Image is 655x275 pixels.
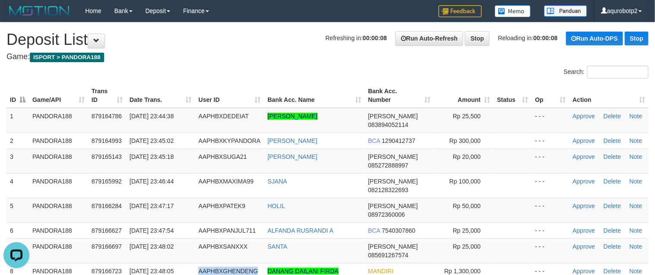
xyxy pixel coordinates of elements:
a: Delete [604,178,621,185]
a: Note [630,153,642,160]
span: ISPORT > PANDORA188 [30,53,104,62]
a: Note [630,243,642,250]
label: Search: [564,66,649,79]
a: Note [630,227,642,234]
span: Copy 083894052114 to clipboard [368,121,408,128]
td: PANDORA188 [29,149,88,173]
span: [PERSON_NAME] [368,113,418,120]
a: Note [630,202,642,209]
span: [PERSON_NAME] [368,153,418,160]
a: Approve [572,243,595,250]
a: [PERSON_NAME] [267,137,317,144]
td: PANDORA188 [29,173,88,198]
span: Copy 7540307860 to clipboard [382,227,416,234]
a: Note [630,178,642,185]
a: Delete [604,227,621,234]
span: AAPHBXKYPANDORA [198,137,261,144]
span: [DATE] 23:45:02 [130,137,174,144]
td: - - - [532,238,569,263]
span: Copy 085272888997 to clipboard [368,162,408,169]
span: AAPHBXPATEK9 [198,202,245,209]
td: - - - [532,198,569,222]
span: [DATE] 23:44:38 [130,113,174,120]
a: Delete [604,243,621,250]
a: Approve [572,137,595,144]
a: Note [630,268,642,275]
th: Action: activate to sort column ascending [569,83,649,108]
td: - - - [532,108,569,133]
a: Approve [572,153,595,160]
td: 1 [6,108,29,133]
a: Approve [572,202,595,209]
td: - - - [532,149,569,173]
th: User ID: activate to sort column ascending [195,83,264,108]
span: AAPHBXDEDEIAT [198,113,248,120]
td: PANDORA188 [29,238,88,263]
td: 3 [6,149,29,173]
span: MANDIRI [368,268,394,275]
span: Rp 25,000 [453,227,481,234]
a: [PERSON_NAME] [267,153,317,160]
th: Op: activate to sort column ascending [532,83,569,108]
span: [DATE] 23:47:54 [130,227,174,234]
a: Stop [625,32,649,45]
span: [DATE] 23:46:44 [130,178,174,185]
td: - - - [532,173,569,198]
td: PANDORA188 [29,133,88,149]
span: Copy 085691267574 to clipboard [368,252,408,259]
span: Copy 082128322693 to clipboard [368,186,408,193]
a: HOLIL [267,202,285,209]
span: Rp 1,300,000 [445,268,481,275]
td: PANDORA188 [29,222,88,238]
a: Approve [572,227,595,234]
span: [DATE] 23:45:18 [130,153,174,160]
img: panduan.png [544,5,587,17]
td: 6 [6,222,29,238]
h4: Game: [6,53,649,61]
strong: 00:00:08 [363,35,387,41]
th: Status: activate to sort column ascending [494,83,532,108]
a: Note [630,113,642,120]
a: Approve [572,178,595,185]
span: AAPHBXMAXIMA99 [198,178,254,185]
span: AAPHBXSANXXX [198,243,248,250]
span: AAPHBXSUGA21 [198,153,247,160]
span: BCA [368,227,380,234]
span: 879164786 [92,113,122,120]
span: Rp 50,000 [453,202,481,209]
span: Rp 100,000 [449,178,480,185]
span: Copy 1290412737 to clipboard [382,137,416,144]
span: [DATE] 23:48:05 [130,268,174,275]
span: 879165992 [92,178,122,185]
td: 4 [6,173,29,198]
td: 5 [6,198,29,222]
span: [PERSON_NAME] [368,178,418,185]
a: Delete [604,202,621,209]
span: 879166697 [92,243,122,250]
a: Delete [604,137,621,144]
a: Delete [604,268,621,275]
span: AAPHBXPANJUL711 [198,227,256,234]
span: Rp 25,000 [453,243,481,250]
span: 879166723 [92,268,122,275]
a: Run Auto-Refresh [395,31,463,46]
th: Bank Acc. Number: activate to sort column ascending [365,83,434,108]
th: ID: activate to sort column descending [6,83,29,108]
span: Copy 08972360006 to clipboard [368,211,405,218]
a: [PERSON_NAME] [267,113,317,120]
td: PANDORA188 [29,108,88,133]
span: Rp 25,500 [453,113,481,120]
span: Rp 20,000 [453,153,481,160]
span: BCA [368,137,380,144]
a: ALFANDA RUSRANDI A [267,227,334,234]
span: Rp 300,000 [449,137,480,144]
span: 879166284 [92,202,122,209]
a: Approve [572,268,595,275]
h1: Deposit List [6,31,649,48]
span: [PERSON_NAME] [368,202,418,209]
a: SANTA [267,243,287,250]
a: DANANG DAILANI FIRDA [267,268,338,275]
span: [DATE] 23:48:02 [130,243,174,250]
th: Game/API: activate to sort column ascending [29,83,88,108]
th: Bank Acc. Name: activate to sort column ascending [264,83,365,108]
